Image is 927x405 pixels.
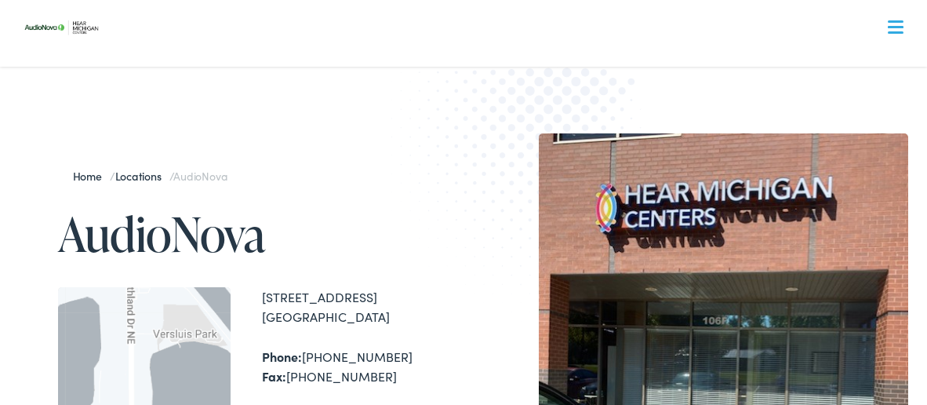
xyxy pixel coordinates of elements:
div: [PHONE_NUMBER] [PHONE_NUMBER] [262,347,463,387]
a: Home [73,168,110,184]
a: Locations [115,168,169,184]
h1: AudioNova [58,208,463,260]
div: [STREET_ADDRESS] [GEOGRAPHIC_DATA] [262,287,463,327]
span: / / [73,168,227,184]
strong: Fax: [262,367,286,385]
strong: Phone: [262,348,302,365]
span: AudioNova [173,168,227,184]
a: What We Offer [31,63,909,111]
